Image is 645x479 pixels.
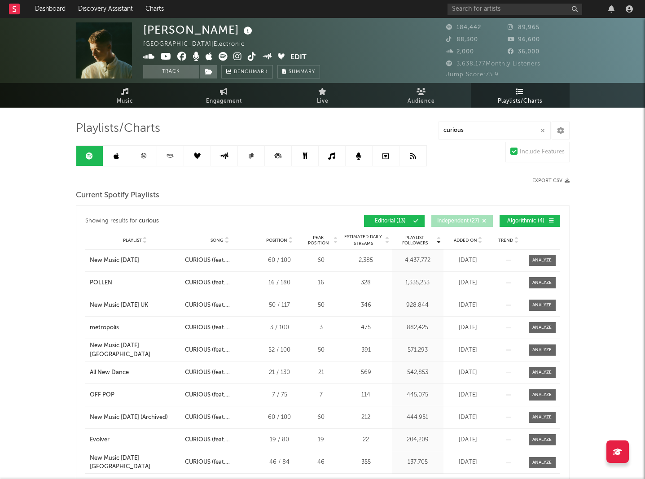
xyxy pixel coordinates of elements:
span: Position [266,238,287,243]
div: 22 [342,435,390,444]
div: 60 [304,413,338,422]
span: 2,000 [446,49,474,55]
a: POLLEN [90,279,180,287]
div: [DATE] [446,458,491,467]
div: [DATE] [446,346,491,355]
button: Track [143,65,199,78]
a: OFF POP [90,391,180,400]
a: Engagement [175,83,273,108]
div: 212 [342,413,390,422]
span: 184,442 [446,25,481,30]
div: 60 / 100 [259,256,300,265]
a: Benchmark [221,65,273,78]
a: New Music [DATE] [90,256,180,265]
div: 3 / 100 [259,323,300,332]
div: [DATE] [446,368,491,377]
div: curious [139,216,159,226]
a: New Music [DATE] [GEOGRAPHIC_DATA] [90,341,180,359]
span: Jump Score: 75.9 [446,72,499,78]
span: Trend [498,238,513,243]
div: 391 [342,346,390,355]
div: 475 [342,323,390,332]
a: metropolis [90,323,180,332]
span: Playlists/Charts [498,96,542,107]
div: 46 / 84 [259,458,300,467]
div: Evolver [90,435,110,444]
button: Algorithmic(4) [500,215,560,227]
a: New Music [DATE] [GEOGRAPHIC_DATA] [90,454,180,471]
div: [DATE] [446,301,491,310]
div: 1,335,253 [394,279,441,287]
span: Engagement [206,96,242,107]
div: 137,705 [394,458,441,467]
span: 89,965 [508,25,540,30]
div: 346 [342,301,390,310]
div: 3 [304,323,338,332]
span: Summary [289,70,315,74]
div: New Music [DATE] [90,256,139,265]
div: 204,209 [394,435,441,444]
div: [DATE] [446,391,491,400]
div: 46 [304,458,338,467]
span: Audience [408,96,435,107]
div: 60 [304,256,338,265]
span: Playlist Followers [394,235,436,246]
button: Export CSV [532,178,570,183]
span: 36,000 [508,49,540,55]
div: 60 / 100 [259,413,300,422]
div: 50 [304,301,338,310]
div: 569 [342,368,390,377]
div: CURIOUS (feat. [GEOGRAPHIC_DATA] y Moi) [185,368,255,377]
div: 571,293 [394,346,441,355]
div: 445,075 [394,391,441,400]
span: Independent ( 27 ) [437,218,479,224]
input: Search Playlists/Charts [439,122,551,139]
div: 19 [304,435,338,444]
div: 19 / 80 [259,435,300,444]
div: 7 / 75 [259,391,300,400]
div: 16 [304,279,338,287]
div: New Music [DATE] (Archived) [90,413,168,422]
a: Audience [372,83,471,108]
div: [DATE] [446,413,491,422]
div: [DATE] [446,323,491,332]
a: New Music [DATE] UK [90,301,180,310]
div: CURIOUS (feat. [GEOGRAPHIC_DATA] y Moi) [185,413,255,422]
button: Summary [277,65,320,78]
button: Independent(27) [431,215,493,227]
div: Showing results for [85,215,323,227]
div: 444,951 [394,413,441,422]
div: CURIOUS (feat. [GEOGRAPHIC_DATA] y Moi) [185,346,255,355]
div: 50 [304,346,338,355]
input: Search for artists [448,4,582,15]
a: Playlists/Charts [471,83,570,108]
div: CURIOUS (feat. [GEOGRAPHIC_DATA] y Moi) [185,458,255,467]
span: Live [317,96,329,107]
div: POLLEN [90,279,112,287]
span: 3,638,177 Monthly Listeners [446,61,540,67]
div: 4,437,772 [394,256,441,265]
div: CURIOUS (feat. [GEOGRAPHIC_DATA] y Moi) [185,391,255,400]
span: 88,300 [446,37,478,43]
div: CURIOUS (feat. [GEOGRAPHIC_DATA] y Moi) [185,301,255,310]
div: 21 [304,368,338,377]
div: metropolis [90,323,119,332]
div: OFF POP [90,391,114,400]
div: 114 [342,391,390,400]
span: Estimated Daily Streams [342,234,384,247]
div: New Music [DATE] UK [90,301,148,310]
div: [DATE] [446,256,491,265]
div: Include Features [520,147,565,157]
a: Evolver [90,435,180,444]
span: Peak Position [304,235,333,246]
div: 52 / 100 [259,346,300,355]
div: 50 / 117 [259,301,300,310]
span: Algorithmic ( 4 ) [505,218,547,224]
div: CURIOUS (feat. [GEOGRAPHIC_DATA] y Moi) [185,323,255,332]
span: Playlist [123,238,142,243]
span: Editorial ( 13 ) [370,218,411,224]
div: CURIOUS (feat. [GEOGRAPHIC_DATA] y Moi) [185,256,255,265]
span: Benchmark [234,67,268,78]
